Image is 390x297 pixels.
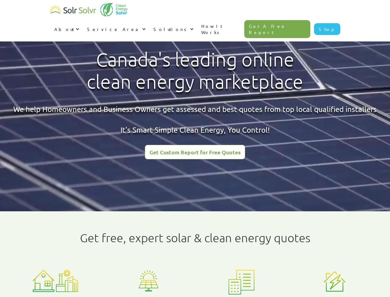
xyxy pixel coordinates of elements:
[80,231,310,245] h1: Get free, expert solar & clean energy quotes
[13,104,377,135] div: We help Homeowners and Business Owners get assessed and best quotes from top local qualified inst...
[83,20,149,38] div: Service Area
[244,20,310,38] a: Get A Free Report
[314,23,340,35] a: Shop
[87,26,140,32] div: Service Area
[149,20,197,38] div: Solutions
[145,145,245,159] a: Get Custom Report for Free Quotes
[197,17,245,41] a: How It Works
[50,20,83,38] div: About
[54,26,74,32] div: About
[149,149,241,155] div: Get Custom Report for Free Quotes
[82,49,308,93] h1: Canada's leading online clean energy marketplace
[153,26,188,32] div: Solutions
